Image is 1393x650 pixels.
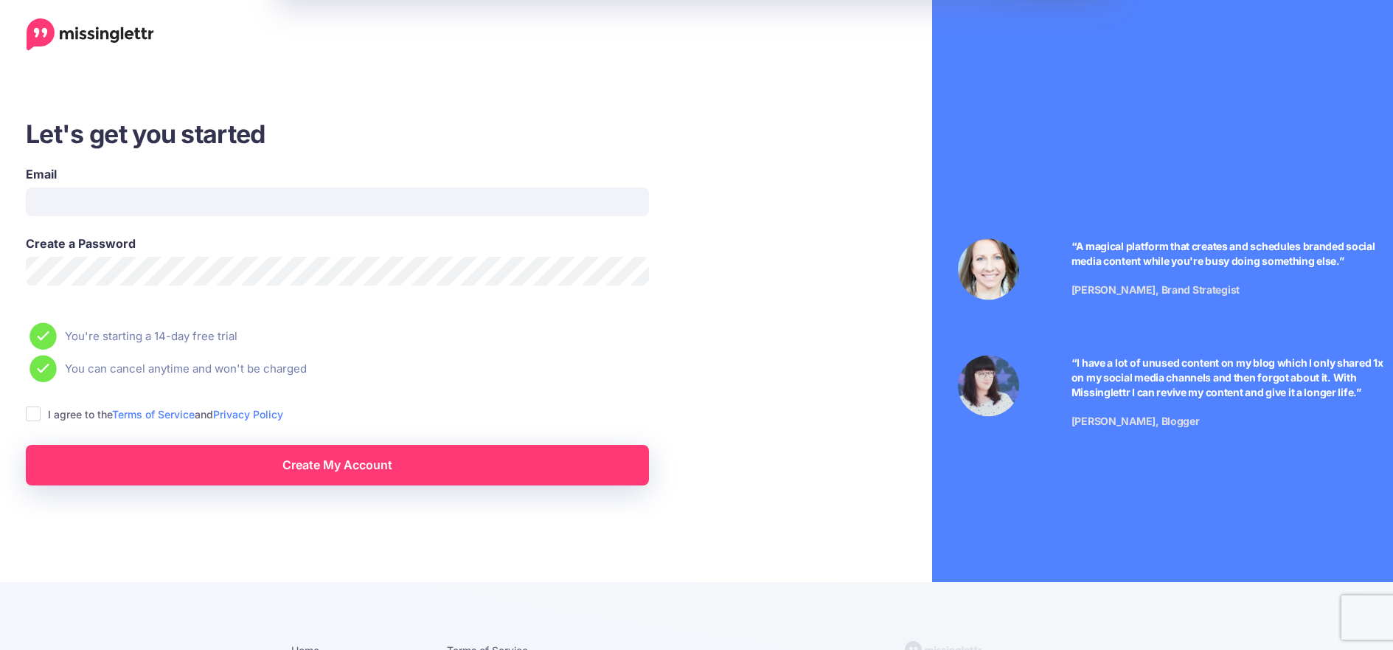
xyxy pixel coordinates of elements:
[26,355,777,383] li: You can cancel anytime and won't be charged
[1071,355,1389,399] p: “I have a lot of unused content on my blog which I only shared 1x on my social media channels and...
[26,235,649,252] label: Create a Password
[1071,414,1200,426] span: [PERSON_NAME], Blogger
[27,18,154,51] a: Home
[1071,283,1240,295] span: [PERSON_NAME], Brand Strategist
[1071,238,1389,268] p: “A magical platform that creates and schedules branded social media content while you're busy doi...
[26,322,777,350] li: You're starting a 14-day free trial
[958,238,1019,300] img: Testimonial by Laura Stanik
[112,408,195,421] a: Terms of Service
[958,355,1019,416] img: Testimonial by Jeniffer Kosche
[213,408,283,421] a: Privacy Policy
[26,445,649,485] a: Create My Account
[26,117,777,151] h3: Let's get you started
[48,406,283,423] label: I agree to the and
[26,165,649,183] label: Email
